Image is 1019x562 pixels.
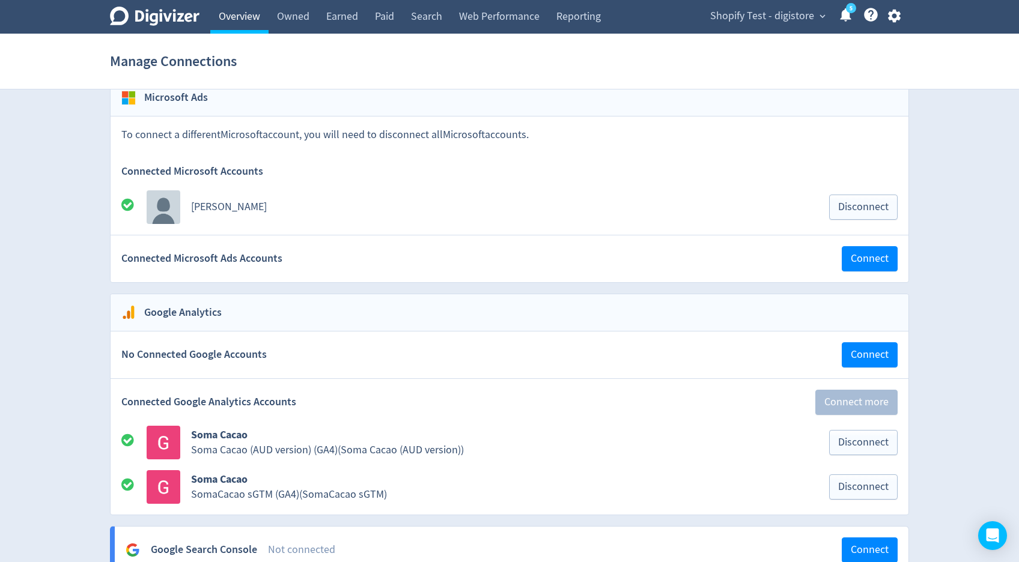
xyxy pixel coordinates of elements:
[121,164,263,179] span: Connected Microsoft Accounts
[824,397,889,408] span: Connect more
[815,390,898,415] button: Connect more
[147,190,180,224] img: No avatar available
[851,253,889,264] span: Connect
[268,542,842,557] div: Not connected
[110,42,237,80] h1: Manage Connections
[829,195,898,220] button: Disconnect
[191,428,248,442] b: Soma Cacao
[838,202,889,213] span: Disconnect
[851,349,889,360] span: Connect
[978,521,1007,550] div: Open Intercom Messenger
[842,342,898,367] button: Connect
[191,487,818,502] div: SomaCacao sGTM (GA4) ( SomaCacao sGTM )
[121,433,147,452] div: All good
[850,4,853,13] text: 5
[147,426,180,459] img: Avatar for Soma Cacao (AUD version)
[121,198,147,216] div: All good
[121,251,282,266] span: Connected Microsoft Ads Accounts
[136,90,208,105] h2: Microsoft Ads
[121,477,147,496] div: All good
[121,394,296,409] span: Connected Google Analytics Accounts
[136,305,222,320] h2: Google Analytics
[151,542,257,557] div: Google Search Console
[846,3,856,13] a: 5
[838,437,889,448] span: Disconnect
[842,246,898,271] button: Connect
[191,428,818,458] a: Soma CacaoSoma Cacao (AUD version) (GA4)(Soma Cacao (AUD version))
[191,472,248,486] b: Soma Cacao
[706,7,829,26] button: Shopify Test - digistore
[147,470,180,504] img: Avatar for SomaCacao sGTM
[838,482,889,492] span: Disconnect
[851,545,889,555] span: Connect
[191,472,818,502] a: Soma CacaoSomaCacao sGTM (GA4)(SomaCacao sGTM)
[121,305,136,319] svg: Google Analytics
[817,11,828,22] span: expand_more
[829,430,898,455] button: Disconnect
[111,116,908,153] div: To connect a different Microsoft account, you will need to disconnect all Microsoft accounts.
[829,474,898,500] button: Disconnect
[191,200,267,214] a: [PERSON_NAME]
[710,7,814,26] span: Shopify Test - digistore
[191,443,818,458] div: Soma Cacao (AUD version) (GA4) ( Soma Cacao (AUD version) )
[126,543,140,557] svg: Google Analytics
[121,347,267,362] span: No Connected Google Accounts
